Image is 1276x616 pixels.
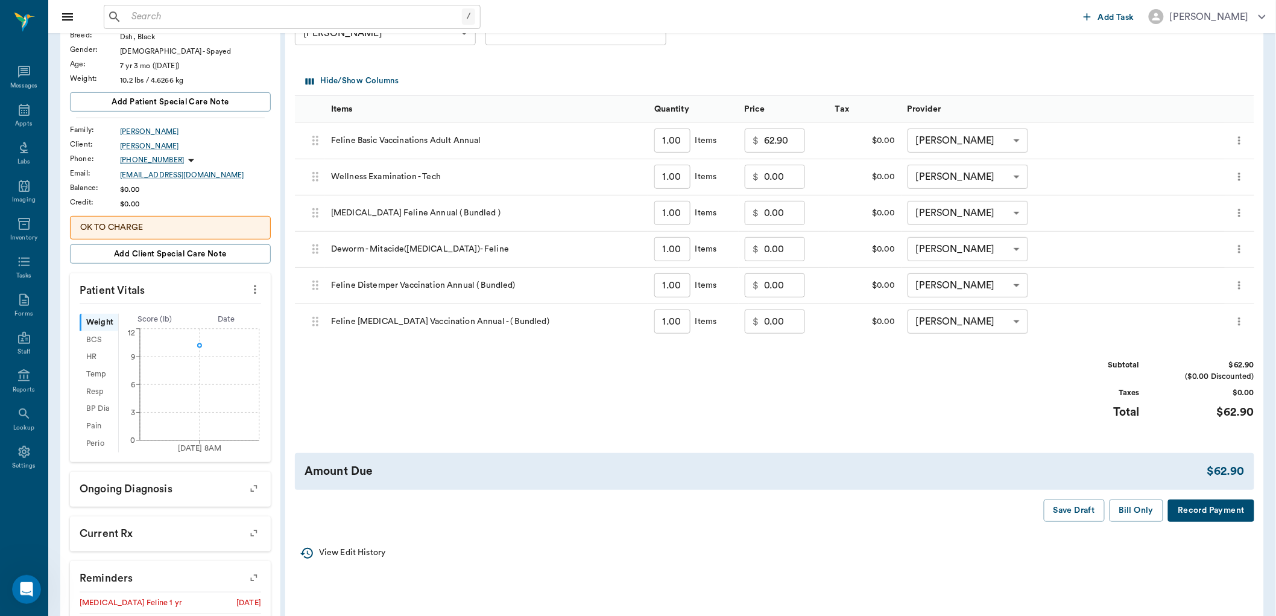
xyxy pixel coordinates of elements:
div: [PERSON_NAME] [908,273,1028,297]
div: Amount Due [305,463,1207,480]
input: Search [127,8,462,25]
button: more [1230,239,1248,259]
button: more [1230,167,1248,187]
div: $0.00 [829,232,902,268]
input: 0.00 [764,273,805,297]
button: Select columns [303,72,402,90]
div: $0.00 [829,195,902,232]
div: [MEDICAL_DATA] Feline 1 yr [80,597,182,609]
div: Credit : [70,197,120,208]
div: BCS [80,331,118,349]
iframe: Intercom live chat [12,575,41,604]
div: Inventory [10,233,37,243]
button: Add Task [1079,5,1139,28]
p: $ [753,170,759,184]
div: Temp [80,366,118,383]
div: Feline [MEDICAL_DATA] Vaccination Annual - ( Bundled) [325,304,648,340]
p: View Edit History [319,547,385,559]
div: [MEDICAL_DATA] Feline Annual ( Bundled ) [325,195,648,232]
p: $ [753,314,759,329]
div: [PERSON_NAME] [908,310,1028,334]
button: more [1230,203,1248,223]
button: Save Draft [1044,500,1105,522]
a: [PERSON_NAME] [120,141,271,151]
input: 0.00 [764,237,805,261]
p: $ [753,278,759,293]
a: [EMAIL_ADDRESS][DOMAIN_NAME] [120,170,271,180]
div: Deworm - Mitacide([MEDICAL_DATA])- Feline [325,232,648,268]
button: more [1230,311,1248,332]
div: Feline Basic Vaccinations Adult Annual [325,123,648,159]
div: Items [690,171,717,183]
div: Family : [70,124,120,135]
div: 7 yr 3 mo ([DATE]) [120,60,271,71]
div: HR [80,349,118,366]
div: $62.90 [1164,360,1254,371]
div: Weight : [70,73,120,84]
input: 0.00 [764,201,805,225]
div: Perio [80,435,118,452]
div: [DEMOGRAPHIC_DATA] - Spayed [120,46,271,57]
button: more [1230,130,1248,151]
button: Record Payment [1168,500,1254,522]
div: Labs [17,157,30,167]
div: Lookup [13,424,34,433]
p: Reminders [70,561,271,591]
p: Patient Vitals [70,273,271,303]
div: [PERSON_NAME] [908,237,1028,261]
div: Total [1049,404,1140,421]
div: Weight [80,314,118,331]
div: [DATE] [236,597,261,609]
div: Feline Distemper Vaccination Annual ( Bundled) [325,268,648,304]
div: Price [745,92,765,126]
div: $0.00 [829,159,902,195]
p: [PHONE_NUMBER] [120,155,184,165]
div: Reports [13,386,35,395]
p: Ongoing diagnosis [70,472,271,502]
div: Wellness Examination - Tech [325,159,648,195]
tspan: 0 [130,437,135,444]
div: ($0.00 Discounted) [1164,371,1254,383]
div: Client : [70,139,120,150]
p: $ [753,242,759,256]
div: Price [739,95,829,122]
div: Breed : [70,30,120,40]
tspan: 9 [131,353,135,360]
tspan: 3 [131,409,135,416]
div: Imaging [12,195,36,205]
button: more [245,279,265,300]
div: Email : [70,168,120,179]
div: Items [690,135,717,147]
div: [PERSON_NAME] [295,21,476,45]
button: Close drawer [55,5,80,29]
p: OK TO CHARGE [80,221,261,234]
div: $0.00 [1164,387,1254,399]
tspan: 12 [128,329,135,337]
div: Items [325,95,648,122]
div: $0.00 [120,184,271,195]
div: [PERSON_NAME] [1170,10,1249,24]
div: Tasks [16,271,31,281]
div: Quantity [648,95,739,122]
div: Tax [829,95,902,122]
div: Taxes [1049,387,1140,399]
div: Messages [10,81,38,90]
div: Provider [902,95,1225,122]
input: 0.00 [764,310,805,334]
span: Add client Special Care Note [114,247,227,261]
div: Balance : [70,182,120,193]
div: $62.90 [1164,404,1254,421]
div: Pain [80,418,118,435]
div: $62.90 [1207,463,1245,480]
a: [PERSON_NAME] [120,126,271,137]
div: 10.2 lbs / 4.6266 kg [120,75,271,86]
div: $0.00 [120,198,271,209]
div: Forms [14,310,33,319]
div: Phone : [70,153,120,164]
div: Score ( lb ) [119,314,191,325]
div: Settings [12,462,36,471]
div: Provider [908,92,941,126]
